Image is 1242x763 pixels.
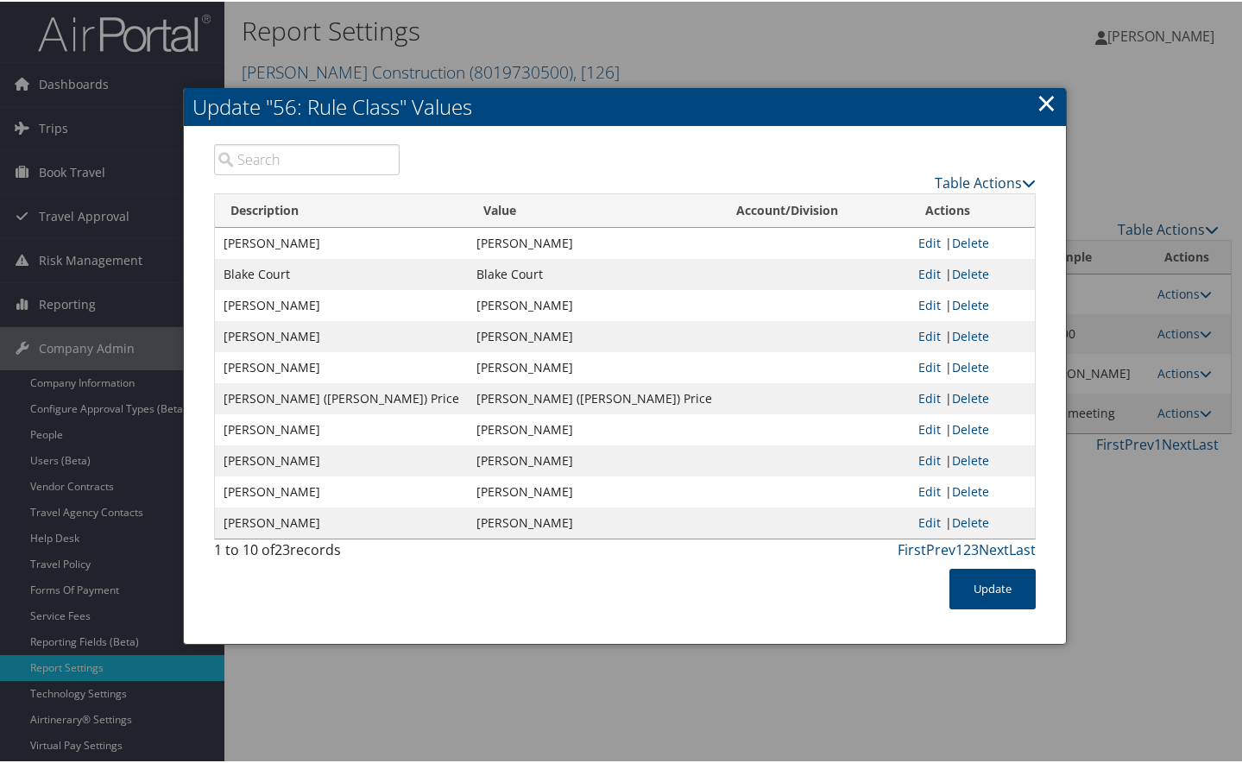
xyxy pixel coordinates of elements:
[468,506,721,537] td: [PERSON_NAME]
[952,451,989,467] a: Delete
[910,506,1034,537] td: |
[918,326,941,343] a: Edit
[955,539,963,558] a: 1
[898,539,926,558] a: First
[215,192,468,226] th: Description: activate to sort column descending
[215,319,468,350] td: [PERSON_NAME]
[1037,84,1056,118] a: ×
[215,444,468,475] td: [PERSON_NAME]
[926,539,955,558] a: Prev
[910,413,1034,444] td: |
[468,381,721,413] td: [PERSON_NAME] ([PERSON_NAME]) Price
[952,326,989,343] a: Delete
[721,192,911,226] th: Account/Division: activate to sort column ascending
[215,506,468,537] td: [PERSON_NAME]
[952,482,989,498] a: Delete
[468,226,721,257] td: [PERSON_NAME]
[918,451,941,467] a: Edit
[952,419,989,436] a: Delete
[468,192,721,226] th: Value: activate to sort column ascending
[952,388,989,405] a: Delete
[910,192,1034,226] th: Actions
[910,350,1034,381] td: |
[979,539,1009,558] a: Next
[910,288,1034,319] td: |
[952,513,989,529] a: Delete
[468,350,721,381] td: [PERSON_NAME]
[971,539,979,558] a: 3
[215,475,468,506] td: [PERSON_NAME]
[918,419,941,436] a: Edit
[215,226,468,257] td: [PERSON_NAME]
[910,444,1034,475] td: |
[468,444,721,475] td: [PERSON_NAME]
[949,567,1036,608] button: Update
[184,86,1066,124] h2: Update "56: Rule Class" Values
[952,295,989,312] a: Delete
[214,142,400,173] input: Search
[910,226,1034,257] td: |
[468,319,721,350] td: [PERSON_NAME]
[468,288,721,319] td: [PERSON_NAME]
[918,482,941,498] a: Edit
[214,538,400,567] div: 1 to 10 of records
[910,475,1034,506] td: |
[918,264,941,281] a: Edit
[215,413,468,444] td: [PERSON_NAME]
[274,539,290,558] span: 23
[215,381,468,413] td: [PERSON_NAME] ([PERSON_NAME]) Price
[468,413,721,444] td: [PERSON_NAME]
[215,288,468,319] td: [PERSON_NAME]
[918,233,941,249] a: Edit
[215,257,468,288] td: Blake Court
[952,357,989,374] a: Delete
[910,381,1034,413] td: |
[918,513,941,529] a: Edit
[1009,539,1036,558] a: Last
[918,388,941,405] a: Edit
[935,172,1036,191] a: Table Actions
[918,295,941,312] a: Edit
[910,257,1034,288] td: |
[952,233,989,249] a: Delete
[963,539,971,558] a: 2
[918,357,941,374] a: Edit
[468,475,721,506] td: [PERSON_NAME]
[910,319,1034,350] td: |
[952,264,989,281] a: Delete
[468,257,721,288] td: Blake Court
[215,350,468,381] td: [PERSON_NAME]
